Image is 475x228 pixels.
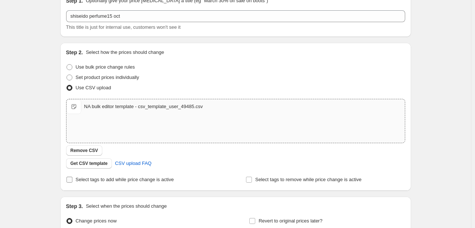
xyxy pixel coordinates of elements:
h2: Step 2. [66,49,83,56]
span: This title is just for internal use, customers won't see it [66,24,181,30]
span: Set product prices individually [76,75,139,80]
span: Remove CSV [71,148,98,153]
input: 30% off holiday sale [66,10,405,22]
span: Select tags to remove while price change is active [255,177,362,182]
button: Remove CSV [66,145,103,156]
span: Get CSV template [71,160,108,166]
button: Get CSV template [66,158,112,169]
a: CSV upload FAQ [110,158,156,169]
span: Use bulk price change rules [76,64,135,70]
p: Select when the prices should change [86,203,167,210]
span: CSV upload FAQ [115,160,151,167]
span: Revert to original prices later? [259,218,322,224]
span: Use CSV upload [76,85,111,90]
p: Select how the prices should change [86,49,164,56]
div: NA bulk editor template - csv_template_user_49485.csv [84,103,203,110]
span: Select tags to add while price change is active [76,177,174,182]
h2: Step 3. [66,203,83,210]
span: Change prices now [76,218,117,224]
